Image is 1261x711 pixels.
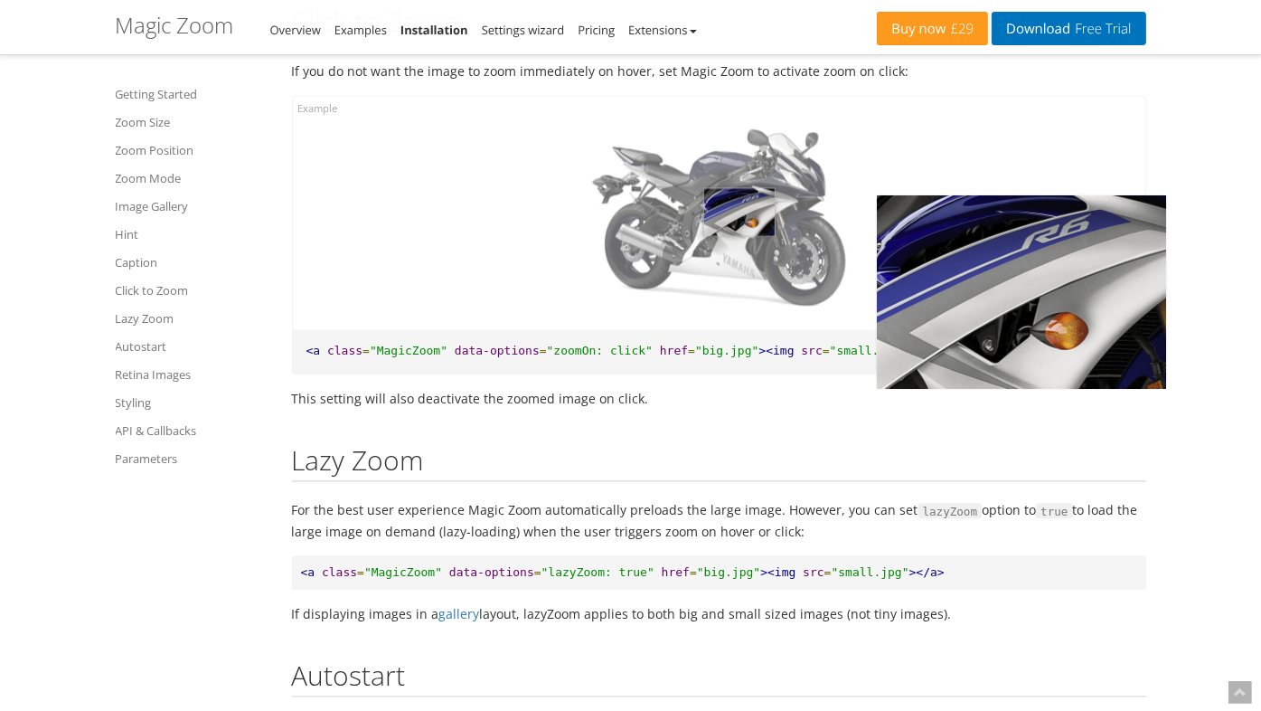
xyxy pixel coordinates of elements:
[116,280,269,301] a: Click to Zoom
[908,344,943,357] span: ></a>
[660,344,688,357] span: href
[449,565,534,579] span: data-options
[823,344,830,357] span: =
[695,344,758,357] span: "big.jpg"
[306,344,321,357] span: <a
[327,344,362,357] span: class
[909,565,945,579] span: ></a>
[574,123,863,316] img: yzf-r6-blue-3.jpg
[690,565,697,579] span: =
[877,12,988,45] a: Buy now£29
[116,167,269,189] a: Zoom Mode
[357,565,364,579] span: =
[116,336,269,357] a: Autostart
[758,344,794,357] span: ><img
[760,565,795,579] span: ><img
[482,22,565,38] a: Settings wizard
[116,364,269,385] a: Retina Images
[116,83,269,105] a: Getting Started
[116,14,234,37] h1: Magic Zoom
[116,392,269,413] a: Styling
[364,565,442,579] span: "MagicZoom"
[270,22,321,38] a: Overview
[534,565,541,579] span: =
[830,344,908,357] span: "small.jpg"
[292,388,1146,409] p: This setting will also deactivate the zoomed image on click.
[628,22,696,38] a: Extensions
[116,251,269,273] a: Caption
[292,445,1146,481] h2: Lazy Zoom
[578,22,615,38] a: Pricing
[801,344,822,357] span: src
[540,344,547,357] span: =
[116,111,269,133] a: Zoom Size
[292,499,1146,542] p: For the best user experience Magic Zoom automatically preloads the large image. However, you can ...
[301,565,315,579] span: <a
[688,344,695,357] span: =
[322,565,357,579] span: class
[455,344,540,357] span: data-options
[116,308,269,329] a: Lazy Zoom
[662,565,690,579] span: href
[1070,22,1131,36] span: Free Trial
[697,565,760,579] span: "big.jpg"
[292,603,1146,624] p: If displaying images in a layout, lazyZoom applies to both big and small sized images (not tiny i...
[292,660,1146,697] h2: Autostart
[946,22,974,36] span: £29
[541,565,654,579] span: "lazyZoom: true"
[292,61,1146,81] p: If you do not want the image to zoom immediately on hover, set Magic Zoom to activate zoom on click:
[992,12,1145,45] a: DownloadFree Trial
[116,448,269,469] a: Parameters
[1036,503,1072,519] code: true
[832,565,909,579] span: "small.jpg"
[116,139,269,161] a: Zoom Position
[803,565,823,579] span: src
[370,344,447,357] span: "MagicZoom"
[334,22,387,38] a: Examples
[362,344,370,357] span: =
[439,605,480,622] a: gallery
[400,22,468,38] a: Installation
[116,223,269,245] a: Hint
[116,195,269,217] a: Image Gallery
[547,344,653,357] span: "zoomOn: click"
[116,420,269,441] a: API & Callbacks
[918,503,983,519] code: lazyZoom
[824,565,832,579] span: =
